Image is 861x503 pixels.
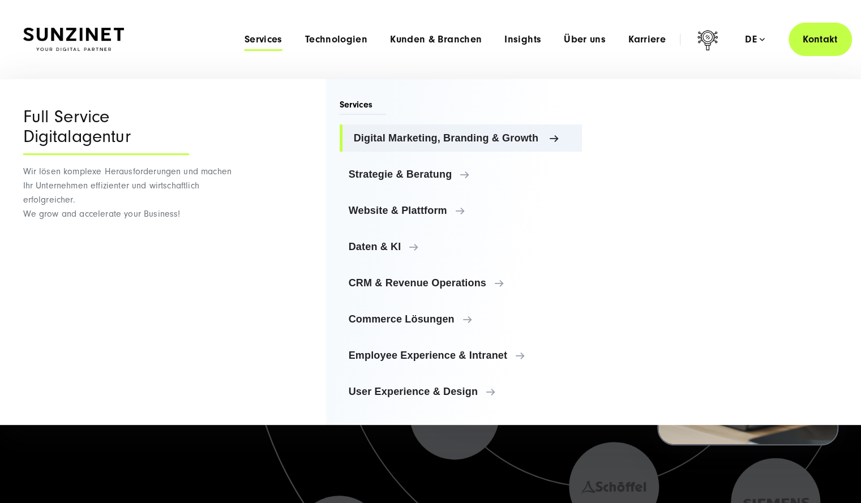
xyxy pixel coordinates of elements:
[340,342,582,369] a: Employee Experience & Intranet
[390,34,482,45] a: Kunden & Branchen
[745,34,765,45] div: de
[340,197,582,224] a: Website & Plattform
[349,241,573,252] span: Daten & KI
[354,132,573,144] span: Digital Marketing, Branding & Growth
[349,386,573,397] span: User Experience & Design
[340,306,582,333] a: Commerce Lösungen
[349,169,573,180] span: Strategie & Beratung
[340,378,582,405] a: User Experience & Design
[340,269,582,296] a: CRM & Revenue Operations
[23,107,189,155] div: Full Service Digitalagentur
[340,124,582,152] a: Digital Marketing, Branding & Growth
[349,350,573,361] span: Employee Experience & Intranet
[245,34,282,45] a: Services
[628,34,666,45] a: Karriere
[789,23,852,56] a: Kontakt
[305,34,367,45] a: Technologien
[349,313,573,325] span: Commerce Lösungen
[340,98,387,115] span: Services
[564,34,606,45] a: Über uns
[23,28,124,51] img: SUNZINET Full Service Digital Agentur
[23,166,232,219] span: Wir lösen komplexe Herausforderungen und machen Ihr Unternehmen effizienter und wirtschaftlich er...
[349,205,573,216] span: Website & Plattform
[340,233,582,260] a: Daten & KI
[340,161,582,188] a: Strategie & Beratung
[504,34,541,45] a: Insights
[349,277,573,289] span: CRM & Revenue Operations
